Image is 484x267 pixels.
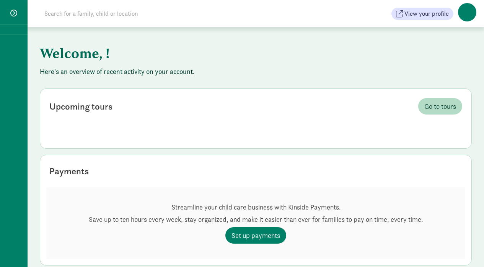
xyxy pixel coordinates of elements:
[49,100,112,113] div: Upcoming tours
[40,6,254,21] input: Search for a family, child or location
[49,164,89,178] div: Payments
[40,67,472,76] p: Here's an overview of recent activity on your account.
[225,227,286,244] a: Set up payments
[418,98,462,115] a: Go to tours
[404,9,449,18] span: View your profile
[40,39,419,67] h1: Welcome, !
[89,203,423,212] p: Streamline your child care business with Kinside Payments.
[89,215,423,224] p: Save up to ten hours every week, stay organized, and make it easier than ever for families to pay...
[424,101,456,111] span: Go to tours
[231,230,280,241] span: Set up payments
[391,8,453,20] button: View your profile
